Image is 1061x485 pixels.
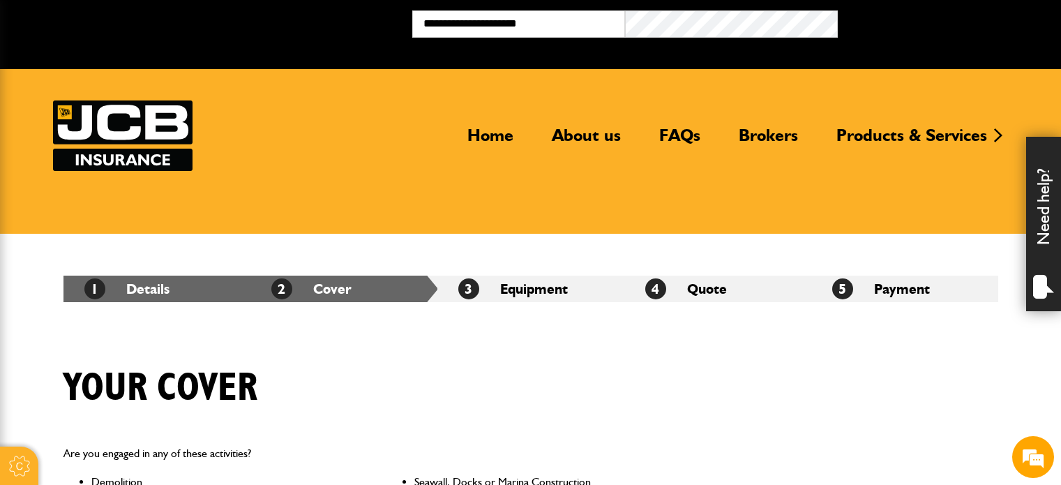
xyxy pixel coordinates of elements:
span: 5 [832,278,853,299]
span: 2 [271,278,292,299]
a: JCB Insurance Services [53,100,193,171]
span: 1 [84,278,105,299]
span: 4 [645,278,666,299]
img: JCB Insurance Services logo [53,100,193,171]
button: Broker Login [838,10,1051,32]
a: Brokers [728,125,808,157]
li: Payment [811,276,998,302]
div: Need help? [1026,137,1061,311]
li: Quote [624,276,811,302]
li: Cover [250,276,437,302]
li: Equipment [437,276,624,302]
a: 1Details [84,281,170,297]
a: Home [457,125,524,157]
h1: Your cover [63,365,257,412]
p: Are you engaged in any of these activities? [63,445,679,463]
a: About us [541,125,631,157]
a: Products & Services [826,125,998,157]
span: 3 [458,278,479,299]
a: FAQs [649,125,711,157]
